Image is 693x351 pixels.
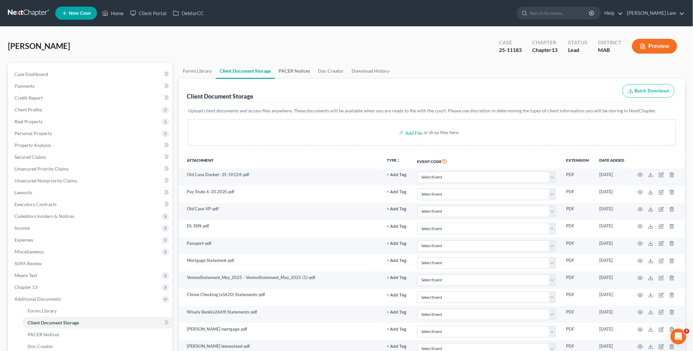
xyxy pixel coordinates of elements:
[387,206,407,212] a: + Add Tag
[22,305,172,317] a: Forms Library
[14,178,77,183] span: Unsecured Nonpriority Claims
[179,169,382,186] td: Old Case Docket- 25-10124-pdf
[387,158,401,163] button: TYPEunfold_more
[387,240,407,246] a: + Add Tag
[387,190,407,194] button: + Add Tag
[170,7,207,19] a: DebtorCC
[179,254,382,271] td: Mortgage Statement-pdf
[179,203,382,220] td: Old Case VP-pdf
[594,153,630,169] th: Date added
[275,63,314,79] a: PACER Notices
[561,220,594,237] td: PDF
[424,129,458,136] div: or drop files here
[561,169,594,186] td: PDF
[9,80,172,92] a: Payments
[179,271,382,289] td: VenmoStatement_May_2025 - VenmoStatement_May_2025 (1)-pdf
[561,254,594,271] td: PDF
[387,224,407,229] button: + Add Tag
[14,83,35,89] span: Payments
[14,237,33,243] span: Expenses
[530,7,590,19] input: Search by name...
[14,272,37,278] span: Means Test
[9,151,172,163] a: Secured Claims
[387,242,407,246] button: + Add Tag
[387,344,407,349] button: + Add Tag
[594,289,630,306] td: [DATE]
[598,46,622,54] div: MAB
[99,7,127,19] a: Home
[14,249,44,254] span: Miscellaneous
[594,220,630,237] td: [DATE]
[499,46,522,54] div: 25-11183
[179,323,382,340] td: [PERSON_NAME] mortgage-pdf
[387,172,407,178] a: + Add Tag
[387,293,407,297] button: + Add Tag
[69,11,91,16] span: New Case
[532,46,557,54] div: Chapter
[684,329,689,334] span: 3
[594,186,630,203] td: [DATE]
[561,289,594,306] td: PDF
[14,190,32,195] span: Lawsuits
[624,7,685,19] a: [PERSON_NAME] Law
[561,153,594,169] th: Extension
[387,309,407,315] a: + Add Tag
[387,257,407,264] a: + Add Tag
[127,7,170,19] a: Client Portal
[14,107,42,112] span: Client Profile
[179,63,216,79] a: Forms Library
[14,284,37,290] span: Chapter 13
[598,39,622,46] div: District
[9,163,172,175] a: Unsecured Priority Claims
[179,186,382,203] td: Pay Stubs 6-20.2025.pdf
[14,201,57,207] span: Executory Contracts
[9,68,172,80] a: Case Dashboard
[188,107,676,114] p: Upload client documents and access files anywhere. These documents will be available when you are...
[14,154,46,160] span: Secured Claims
[387,223,407,229] a: + Add Tag
[601,7,623,19] a: Help
[568,46,587,54] div: Lead
[216,63,275,79] a: Client Document Storage
[28,320,79,325] span: Client Document Storage
[594,169,630,186] td: [DATE]
[28,332,59,337] span: PACER Notices
[387,276,407,280] button: + Add Tag
[499,39,522,46] div: Case
[594,237,630,254] td: [DATE]
[561,186,594,203] td: PDF
[14,261,42,266] span: SOFA Review
[561,271,594,289] td: PDF
[561,237,594,254] td: PDF
[594,306,630,323] td: [DATE]
[28,308,57,314] span: Forms Library
[9,139,172,151] a: Property Analysis
[387,343,407,349] a: + Add Tag
[387,326,407,332] a: + Add Tag
[14,225,30,231] span: Income
[635,88,669,94] span: Batch Download
[14,213,74,219] span: Codebtors Insiders & Notices
[9,258,172,269] a: SOFA Review
[561,323,594,340] td: PDF
[14,166,69,172] span: Unsecured Priority Claims
[397,159,401,163] i: unfold_more
[568,39,587,46] div: Status
[387,327,407,332] button: + Add Tag
[22,317,172,329] a: Client Document Storage
[9,199,172,210] a: Executory Contracts
[594,323,630,340] td: [DATE]
[179,237,382,254] td: Passport-pdf
[314,63,348,79] a: Doc Creator
[9,187,172,199] a: Lawsuits
[632,39,677,54] button: Preview
[14,142,51,148] span: Property Analysis
[14,296,61,302] span: Additional Documents
[14,119,43,124] span: Real Property
[14,130,52,136] span: Personal Property
[179,306,382,323] td: Wisely Bank(x2669) Statements-pdf
[594,254,630,271] td: [DATE]
[552,47,557,53] span: 13
[561,203,594,220] td: PDF
[22,329,172,340] a: PACER Notices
